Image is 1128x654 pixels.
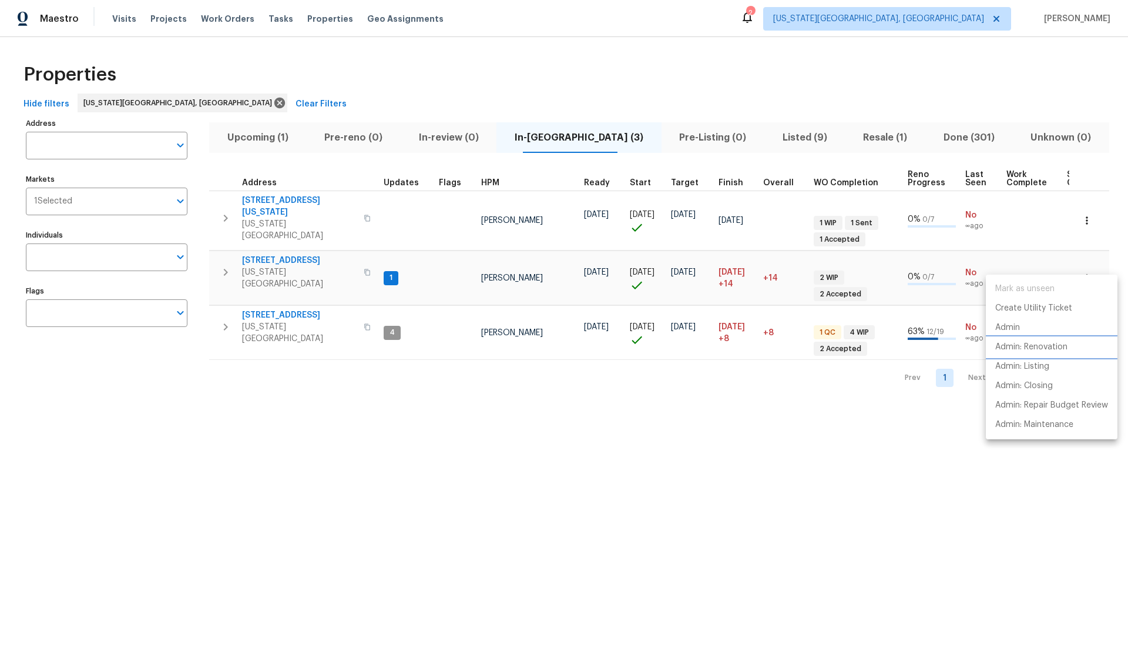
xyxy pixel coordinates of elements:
p: Create Utility Ticket [995,302,1072,315]
p: Admin: Maintenance [995,419,1073,431]
p: Admin: Closing [995,380,1053,392]
p: Admin [995,322,1020,334]
p: Admin: Repair Budget Review [995,399,1108,412]
p: Admin: Listing [995,361,1049,373]
p: Admin: Renovation [995,341,1067,353]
